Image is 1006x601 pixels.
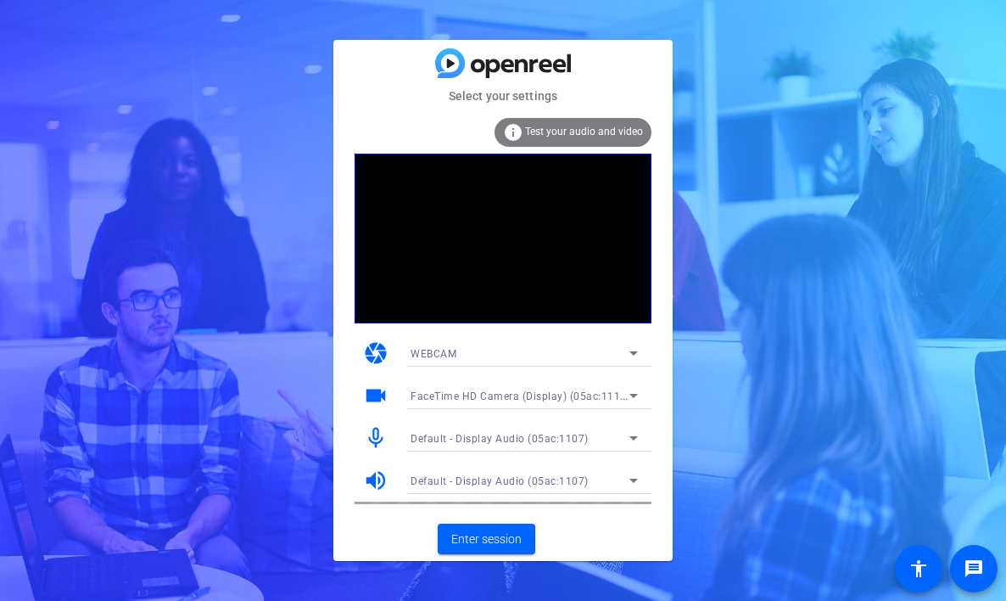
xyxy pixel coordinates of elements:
[411,433,589,445] span: Default - Display Audio (05ac:1107)
[908,559,929,579] mat-icon: accessibility
[435,48,571,78] img: blue-gradient.svg
[363,425,388,451] mat-icon: mic_none
[363,340,388,366] mat-icon: camera
[451,531,522,548] span: Enter session
[411,348,456,360] span: WEBCAM
[503,122,523,143] mat-icon: info
[363,383,388,408] mat-icon: videocam
[525,126,643,138] span: Test your audio and video
[333,87,673,105] mat-card-subtitle: Select your settings
[964,559,984,579] mat-icon: message
[411,389,630,402] span: FaceTime HD Camera (Display) (05ac:1112)
[438,524,535,554] button: Enter session
[363,468,388,493] mat-icon: volume_up
[411,475,589,487] span: Default - Display Audio (05ac:1107)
